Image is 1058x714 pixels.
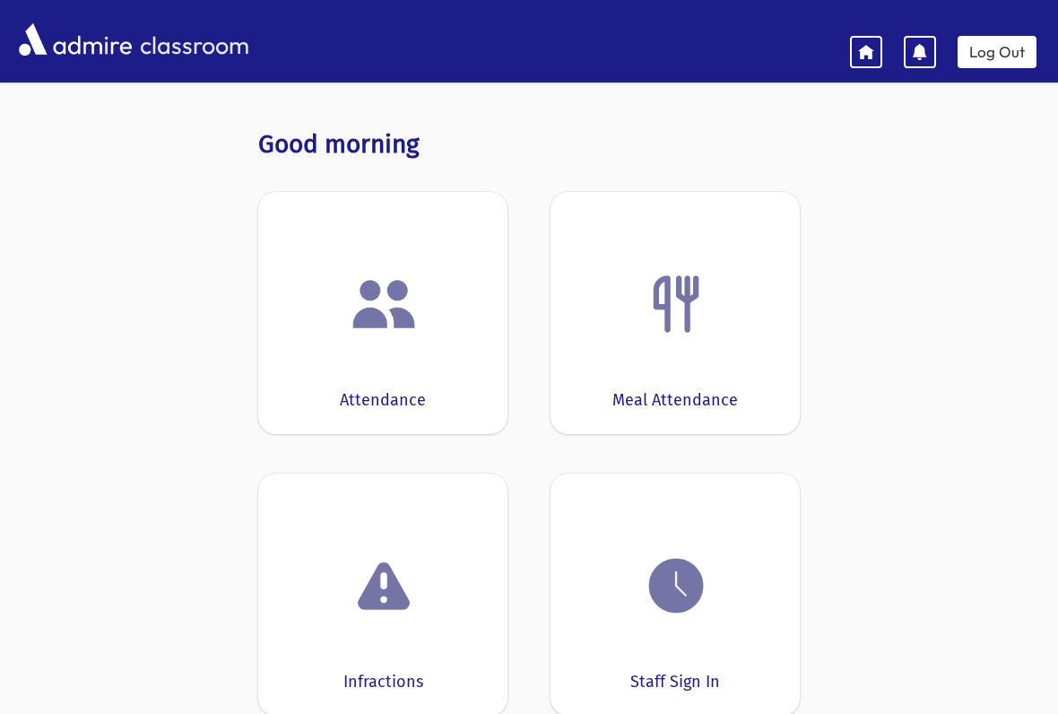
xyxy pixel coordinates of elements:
div: Infractions [343,670,423,694]
img: users.png [350,270,418,338]
img: Fork.png [642,270,710,338]
div: Attendance [340,388,426,413]
div: Meal Attendance [612,388,738,413]
h3: Good morning [258,129,800,160]
a: Log Out [958,36,1036,68]
img: exclamation.png [350,555,418,623]
img: AdmirePro [14,19,136,60]
span: classroom [136,16,249,64]
img: clock.png [642,552,710,620]
div: Staff Sign In [630,670,720,694]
